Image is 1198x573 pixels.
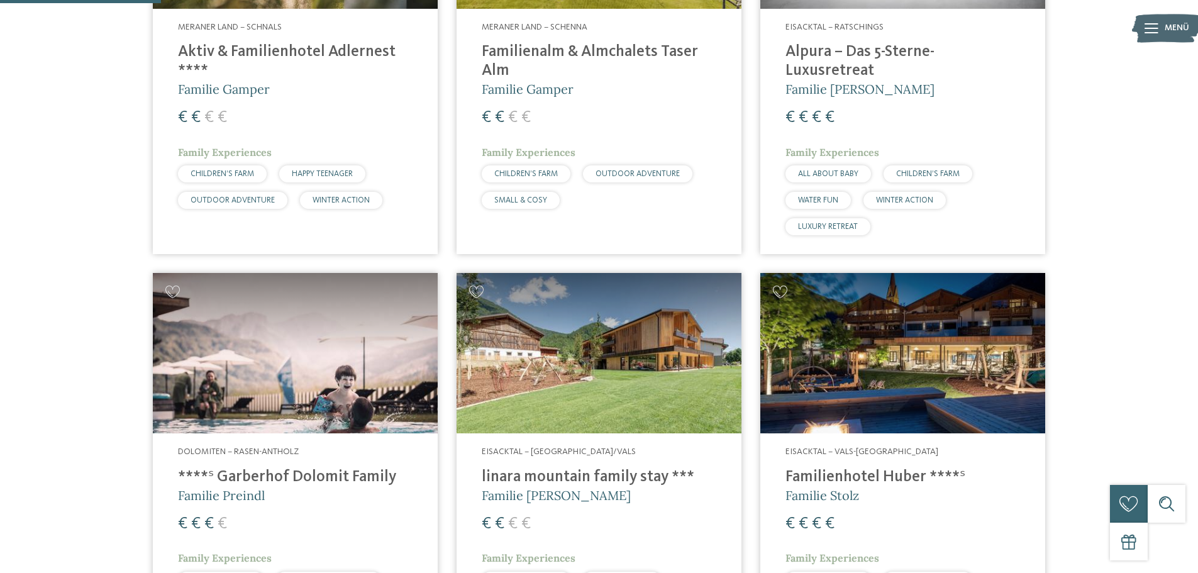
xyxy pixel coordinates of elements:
h4: Aktiv & Familienhotel Adlernest **** [178,43,413,81]
span: Familie Gamper [482,81,574,97]
span: € [178,516,187,532]
span: Eisacktal – [GEOGRAPHIC_DATA]/Vals [482,447,636,456]
span: LUXURY RETREAT [798,223,858,231]
span: Eisacktal – Ratschings [785,23,884,31]
span: Family Experiences [482,146,575,159]
span: Familie [PERSON_NAME] [785,81,935,97]
span: € [521,516,531,532]
span: WINTER ACTION [313,196,370,204]
span: € [204,516,214,532]
span: € [799,109,808,126]
span: € [495,516,504,532]
span: € [812,109,821,126]
span: € [825,516,835,532]
span: Family Experiences [482,552,575,564]
span: € [178,109,187,126]
span: ALL ABOUT BABY [798,170,858,178]
span: WINTER ACTION [876,196,933,204]
h4: Alpura – Das 5-Sterne-Luxusretreat [785,43,1020,81]
img: Familienhotels gesucht? Hier findet ihr die besten! [760,273,1045,433]
span: CHILDREN’S FARM [191,170,254,178]
span: Family Experiences [178,552,272,564]
span: € [204,109,214,126]
span: € [825,109,835,126]
span: Dolomiten – Rasen-Antholz [178,447,299,456]
span: Familie Gamper [178,81,270,97]
span: € [785,516,795,532]
h4: Familienalm & Almchalets Taser Alm [482,43,716,81]
span: Familie Stolz [785,487,859,503]
h4: ****ˢ Garberhof Dolomit Family [178,468,413,487]
span: Family Experiences [178,146,272,159]
span: € [218,516,227,532]
span: Family Experiences [785,552,879,564]
span: HAPPY TEENAGER [292,170,353,178]
span: € [191,516,201,532]
span: Eisacktal – Vals-[GEOGRAPHIC_DATA] [785,447,938,456]
span: € [812,516,821,532]
img: Familienhotels gesucht? Hier findet ihr die besten! [153,273,438,433]
span: € [508,516,518,532]
span: € [218,109,227,126]
span: Familie Preindl [178,487,265,503]
img: Familienhotels gesucht? Hier findet ihr die besten! [457,273,741,433]
span: OUTDOOR ADVENTURE [596,170,680,178]
span: € [482,109,491,126]
span: Meraner Land – Schnals [178,23,282,31]
h4: Familienhotel Huber ****ˢ [785,468,1020,487]
span: € [521,109,531,126]
span: € [495,109,504,126]
span: CHILDREN’S FARM [896,170,960,178]
span: SMALL & COSY [494,196,547,204]
span: CHILDREN’S FARM [494,170,558,178]
span: Meraner Land – Schenna [482,23,587,31]
span: OUTDOOR ADVENTURE [191,196,275,204]
span: € [508,109,518,126]
span: € [482,516,491,532]
span: WATER FUN [798,196,838,204]
span: Family Experiences [785,146,879,159]
span: Familie [PERSON_NAME] [482,487,631,503]
span: € [785,109,795,126]
span: € [191,109,201,126]
span: € [799,516,808,532]
h4: linara mountain family stay *** [482,468,716,487]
